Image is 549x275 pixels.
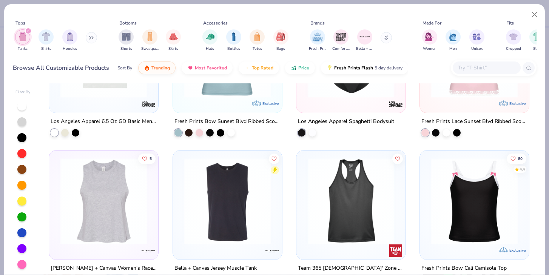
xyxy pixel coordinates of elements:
[527,8,542,22] button: Close
[141,243,156,258] img: Bella + Canvas logo
[285,61,315,74] button: Price
[506,20,514,26] div: Fits
[520,166,525,172] div: 4.4
[119,29,134,52] div: filter for Shorts
[150,157,152,160] span: 5
[138,153,156,164] button: Like
[309,29,326,52] button: filter button
[427,158,521,244] img: c186e665-251a-47c8-98ac-0adcdfc37056
[332,29,350,52] button: filter button
[423,46,436,52] span: Women
[253,46,262,52] span: Totes
[421,117,527,126] div: Fresh Prints Lace Sunset Blvd Ribbed Scoop Tank Top
[506,29,521,52] button: filter button
[422,29,437,52] button: filter button
[253,32,261,41] img: Totes Image
[310,20,325,26] div: Brands
[15,20,25,26] div: Tops
[298,264,404,273] div: Team 365 [DEMOGRAPHIC_DATA]' Zone Performance Racerback Tank
[141,97,156,112] img: Los Angeles Apparel logo
[141,46,159,52] span: Sweatpants
[119,29,134,52] button: filter button
[206,32,214,41] img: Hats Image
[146,32,154,41] img: Sweatpants Image
[15,29,30,52] div: filter for Tanks
[151,65,170,71] span: Trending
[457,63,515,72] input: Try "T-Shirt"
[506,46,521,52] span: Cropped
[166,29,181,52] div: filter for Skirts
[51,264,157,273] div: [PERSON_NAME] + Canvas Women's Racerback Cropped Tank
[449,46,457,52] span: Men
[39,29,54,52] div: filter for Shirts
[509,248,526,253] span: Exclusive
[141,29,159,52] div: filter for Sweatpants
[471,46,483,52] span: Unisex
[334,65,373,71] span: Fresh Prints Flash
[533,32,541,41] img: Slim Image
[195,65,227,71] span: Most Favorited
[244,65,250,71] img: TopRated.gif
[529,29,544,52] div: filter for Slim
[298,65,309,71] span: Price
[15,89,31,95] div: Filter By
[518,157,523,160] span: 80
[226,29,241,52] button: filter button
[268,153,279,164] button: Like
[273,29,288,52] div: filter for Bags
[392,153,403,164] button: Like
[226,29,241,52] div: filter for Bottles
[327,65,333,71] img: flash.gif
[250,29,265,52] button: filter button
[202,29,217,52] button: filter button
[469,29,484,52] button: filter button
[51,117,157,126] div: Los Angeles Apparel 6.5 Oz GD Basic Mens Tank
[19,32,27,41] img: Tanks Image
[262,101,279,106] span: Exclusive
[41,46,51,52] span: Shirts
[273,29,288,52] button: filter button
[321,61,408,74] button: Fresh Prints Flash5 day delivery
[141,29,159,52] button: filter button
[356,29,373,52] div: filter for Bella + Canvas
[421,264,507,273] div: Fresh Prints Bow Cali Camisole Top
[120,46,132,52] span: Shorts
[533,46,541,52] span: Slim
[63,46,77,52] span: Hoodies
[119,20,137,26] div: Bottoms
[423,20,441,26] div: Made For
[356,29,373,52] button: filter button
[144,65,150,71] img: trending.gif
[359,31,370,43] img: Bella + Canvas Image
[180,158,274,244] img: d990bd2d-58ce-439d-bb43-80a03a757bde
[169,32,178,41] img: Skirts Image
[375,64,402,72] span: 5 day delivery
[174,264,257,273] div: Bella + Canvas Jersey Muscle Tank
[62,29,77,52] div: filter for Hoodies
[309,29,326,52] div: filter for Fresh Prints
[57,158,151,244] img: f7571d95-e029-456c-9b0f-e03d934f6b3e
[507,153,526,164] button: Like
[39,29,54,52] button: filter button
[265,243,280,258] img: Bella + Canvas logo
[356,46,373,52] span: Bella + Canvas
[166,29,181,52] button: filter button
[138,61,176,74] button: Trending
[425,32,434,41] img: Women Image
[469,29,484,52] div: filter for Unisex
[388,97,403,112] img: Los Angeles Apparel logo
[509,101,526,106] span: Exclusive
[335,31,347,43] img: Comfort Colors Image
[506,29,521,52] div: filter for Cropped
[206,46,214,52] span: Hats
[449,32,457,41] img: Men Image
[15,29,30,52] button: filter button
[174,117,281,126] div: Fresh Prints Bow Sunset Blvd Ribbed Scoop Tank Top
[298,117,394,126] div: Los Angeles Apparel Spaghetti Bodysuit
[250,29,265,52] div: filter for Totes
[309,46,326,52] span: Fresh Prints
[13,63,109,72] div: Browse All Customizable Products
[168,46,178,52] span: Skirts
[239,61,279,74] button: Top Rated
[304,158,398,244] img: 8edcbd6a-8088-41b0-9de9-5fd5605344f3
